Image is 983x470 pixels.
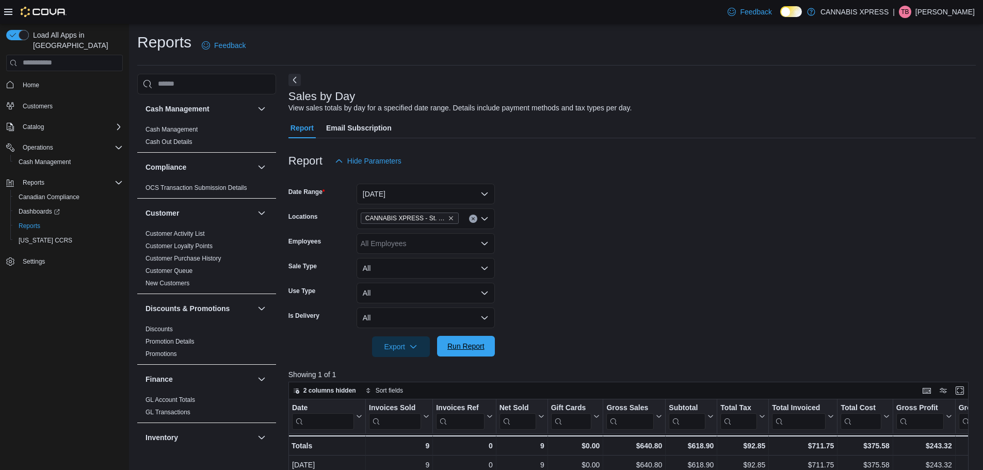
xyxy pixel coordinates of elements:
span: Canadian Compliance [14,191,123,203]
a: Settings [19,255,49,268]
span: Reports [23,179,44,187]
img: Cova [21,7,67,17]
button: Subtotal [669,403,714,429]
a: Canadian Compliance [14,191,84,203]
a: Promotion Details [146,338,195,345]
span: Operations [19,141,123,154]
span: Reports [19,176,123,189]
span: Feedback [214,40,246,51]
button: Remove CANNABIS XPRESS - St. George (Main Street) from selection in this group [448,215,454,221]
button: Cash Management [10,155,127,169]
button: Reports [2,175,127,190]
a: OCS Transaction Submission Details [146,184,247,191]
h3: Report [288,155,323,167]
button: Discounts & Promotions [146,303,253,314]
div: Tristin Barr [899,6,911,18]
p: Showing 1 of 1 [288,369,976,380]
span: Settings [19,255,123,268]
button: Date [292,403,362,429]
span: Email Subscription [326,118,392,138]
div: Invoices Sold [369,403,421,429]
button: Gross Sales [606,403,662,429]
span: Operations [23,143,53,152]
button: Invoices Ref [436,403,492,429]
span: Customer Activity List [146,230,205,238]
span: Reports [19,222,40,230]
button: Hide Parameters [331,151,406,171]
div: Date [292,403,354,413]
h3: Finance [146,374,173,384]
h1: Reports [137,32,191,53]
h3: Cash Management [146,104,210,114]
label: Locations [288,213,318,221]
a: Feedback [198,35,250,56]
span: Canadian Compliance [19,193,79,201]
a: Discounts [146,326,173,333]
button: [US_STATE] CCRS [10,233,127,248]
span: Cash Management [19,158,71,166]
div: 0 [436,440,492,452]
span: Cash Management [146,125,198,134]
div: Total Tax [720,403,757,413]
button: Run Report [437,336,495,356]
span: Washington CCRS [14,234,123,247]
button: Gift Cards [551,403,600,429]
a: Customer Activity List [146,230,205,237]
button: Canadian Compliance [10,190,127,204]
label: Date Range [288,188,325,196]
span: Report [291,118,314,138]
div: Gift Card Sales [551,403,591,429]
span: [US_STATE] CCRS [19,236,72,245]
div: Net Sold [499,403,536,429]
p: CANNABIS XPRESS [820,6,889,18]
span: GL Account Totals [146,396,195,404]
span: Home [19,78,123,91]
button: Finance [255,373,268,385]
span: Dashboards [14,205,123,218]
div: $711.75 [772,440,834,452]
div: Total Invoiced [772,403,826,429]
h3: Sales by Day [288,90,356,103]
a: Cash Management [146,126,198,133]
button: Cash Management [146,104,253,114]
span: Customer Queue [146,267,192,275]
button: [DATE] [357,184,495,204]
span: Customers [19,100,123,112]
button: Inventory [146,432,253,443]
span: 2 columns hidden [303,386,356,395]
button: Compliance [255,161,268,173]
nav: Complex example [6,73,123,296]
button: Next [288,74,301,86]
button: Total Tax [720,403,765,429]
span: Cash Management [14,156,123,168]
div: Gift Cards [551,403,591,413]
button: Keyboard shortcuts [921,384,933,397]
a: Customer Purchase History [146,255,221,262]
button: Reports [19,176,49,189]
button: Reports [10,219,127,233]
a: Dashboards [14,205,64,218]
span: Reports [14,220,123,232]
h3: Compliance [146,162,186,172]
div: $618.90 [669,440,714,452]
button: All [357,283,495,303]
span: Promotions [146,350,177,358]
button: Settings [2,254,127,269]
div: Customer [137,228,276,294]
button: Cash Management [255,103,268,115]
span: Home [23,81,39,89]
button: Home [2,77,127,92]
button: Total Cost [841,403,889,429]
button: Operations [19,141,57,154]
a: Cash Management [14,156,75,168]
button: Invoices Sold [369,403,429,429]
a: Home [19,79,43,91]
button: Customer [146,208,253,218]
button: Customer [255,207,268,219]
div: Totals [292,440,362,452]
div: $92.85 [720,440,765,452]
span: Customers [23,102,53,110]
span: Dark Mode [780,17,781,18]
button: Inventory [255,431,268,444]
span: Customer Purchase History [146,254,221,263]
